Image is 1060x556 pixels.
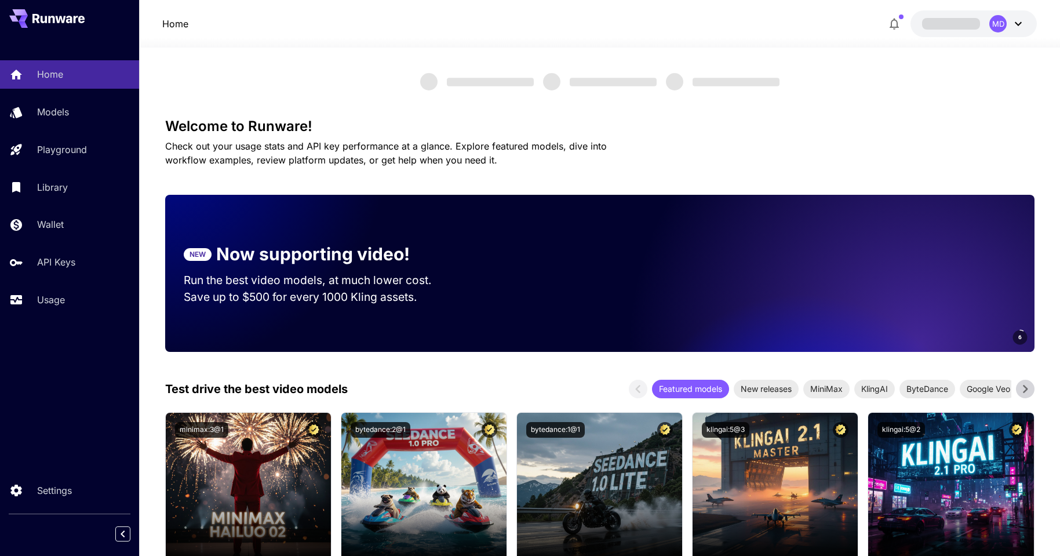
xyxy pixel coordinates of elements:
button: Certified Model – Vetted for best performance and includes a commercial license. [482,422,497,438]
span: 6 [1018,333,1022,341]
a: Home [162,17,188,31]
p: Save up to $500 for every 1000 Kling assets. [184,289,454,306]
p: Wallet [37,217,64,231]
p: Playground [37,143,87,157]
p: Run the best video models, at much lower cost. [184,272,454,289]
p: NEW [190,249,206,260]
p: Models [37,105,69,119]
button: bytedance:1@1 [526,422,585,438]
button: minimax:3@1 [175,422,228,438]
p: Settings [37,484,72,497]
span: Check out your usage stats and API key performance at a glance. Explore featured models, dive int... [165,140,607,166]
div: ByteDance [899,380,955,398]
span: Featured models [652,383,729,395]
div: MiniMax [803,380,850,398]
div: MD [989,15,1007,32]
span: MiniMax [803,383,850,395]
button: klingai:5@3 [702,422,749,438]
button: klingai:5@2 [877,422,925,438]
span: ByteDance [899,383,955,395]
button: bytedance:2@1 [351,422,410,438]
div: Featured models [652,380,729,398]
nav: breadcrumb [162,17,188,31]
div: Google Veo [960,380,1017,398]
span: KlingAI [854,383,895,395]
p: API Keys [37,255,75,269]
button: Certified Model – Vetted for best performance and includes a commercial license. [833,422,848,438]
button: Certified Model – Vetted for best performance and includes a commercial license. [306,422,322,438]
p: Usage [37,293,65,307]
div: KlingAI [854,380,895,398]
p: Test drive the best video models [165,380,348,398]
button: Collapse sidebar [115,526,130,542]
span: New releases [734,383,799,395]
div: Collapse sidebar [124,524,139,544]
button: Certified Model – Vetted for best performance and includes a commercial license. [1009,422,1025,438]
button: Certified Model – Vetted for best performance and includes a commercial license. [657,422,673,438]
span: Google Veo [960,383,1017,395]
button: MD [910,10,1037,37]
h3: Welcome to Runware! [165,118,1034,135]
div: New releases [734,380,799,398]
p: Now supporting video! [216,241,410,267]
p: Home [37,67,63,81]
p: Library [37,180,68,194]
